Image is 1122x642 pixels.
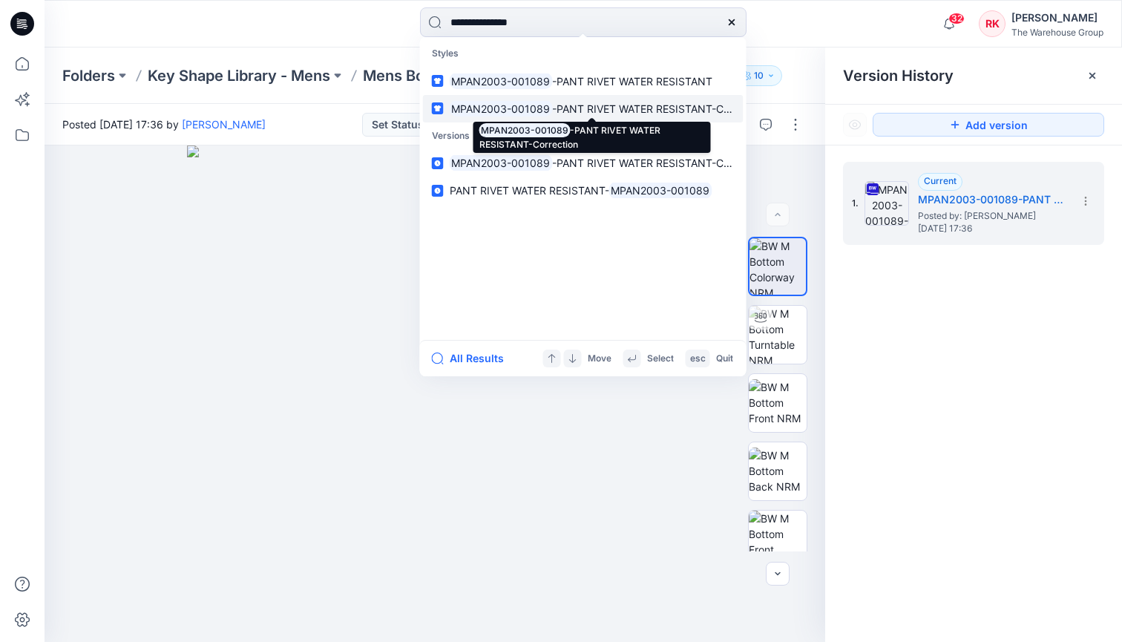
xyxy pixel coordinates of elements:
[552,157,767,169] span: -PANT RIVET WATER RESISTANT-Correction
[749,448,807,494] img: BW M Bottom Back NRM
[432,350,514,367] button: All Results
[363,65,465,86] a: Mens Bottoms
[588,351,611,367] p: Move
[62,65,115,86] a: Folders
[609,182,712,199] mark: MPAN2003-001089
[1011,27,1103,38] div: The Warehouse Group
[1011,9,1103,27] div: [PERSON_NAME]
[873,113,1104,137] button: Add version
[735,65,782,86] button: 10
[450,154,553,171] mark: MPAN2003-001089
[423,122,744,150] p: Versions
[423,149,744,177] a: MPAN2003-001089-PANT RIVET WATER RESISTANT-Correction
[423,95,744,122] a: MPAN2003-001089-PANT RIVET WATER RESISTANT-Correction
[552,102,767,115] span: -PANT RIVET WATER RESISTANT-Correction
[690,351,706,367] p: esc
[187,145,683,642] img: eyJhbGciOiJIUzI1NiIsImtpZCI6IjAiLCJzbHQiOiJzZXMiLCJ0eXAiOiJKV1QifQ.eyJkYXRhIjp7InR5cGUiOiJzdG9yYW...
[749,238,806,295] img: BW M Bottom Colorway NRM
[450,73,553,90] mark: MPAN2003-001089
[749,379,807,426] img: BW M Bottom Front NRM
[918,209,1066,223] span: Posted by: Kathika Sarkar
[423,177,744,204] a: PANT RIVET WATER RESISTANT-MPAN2003-001089
[749,306,807,364] img: BW M Bottom Turntable NRM
[924,175,957,186] span: Current
[450,184,609,197] span: PANT RIVET WATER RESISTANT-
[450,100,553,117] mark: MPAN2003-001089
[552,75,712,88] span: -PANT RIVET WATER RESISTANT
[852,197,859,210] span: 1.
[979,10,1005,37] div: RK
[423,68,744,95] a: MPAN2003-001089-PANT RIVET WATER RESISTANT
[749,511,807,569] img: BW M Bottom Front CloseUp NRM
[62,117,266,132] span: Posted [DATE] 17:36 by
[948,13,965,24] span: 32
[843,113,867,137] button: Show Hidden Versions
[754,68,764,84] p: 10
[647,351,674,367] p: Select
[865,181,909,226] img: MPAN2003-001089-PANT RIVET WATER RESISTANT-Correction
[182,118,266,131] a: [PERSON_NAME]
[423,40,744,68] p: Styles
[918,223,1066,234] span: [DATE] 17:36
[716,351,733,367] p: Quit
[918,191,1066,209] h5: MPAN2003-001089-PANT RIVET WATER RESISTANT-Correction
[843,67,954,85] span: Version History
[1086,70,1098,82] button: Close
[148,65,330,86] a: Key Shape Library - Mens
